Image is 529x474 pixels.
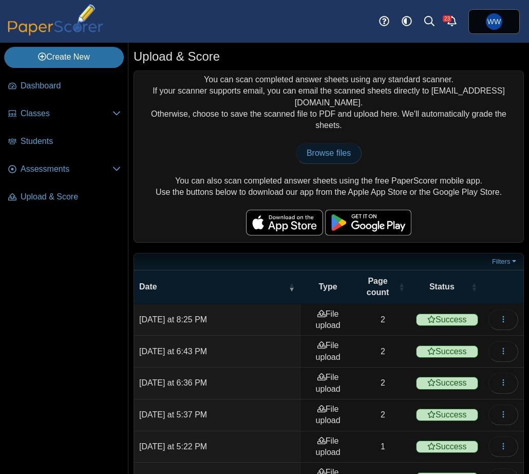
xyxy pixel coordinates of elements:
span: Upload & Score [21,191,121,203]
div: You can scan completed answer sheets using any standard scanner. If your scanner supports email, ... [134,71,523,242]
span: William Whitney [486,13,502,30]
span: Success [416,377,478,389]
time: Sep 11, 2025 at 5:37 PM [139,410,207,419]
span: Students [21,136,121,147]
td: 1 [355,431,410,463]
td: 2 [355,399,410,431]
td: File upload [301,368,355,399]
time: Sep 11, 2025 at 5:22 PM [139,442,207,451]
a: Create New [4,47,124,67]
span: Page count : Activate to sort [399,270,405,304]
a: PaperScorer [4,28,107,37]
a: Students [4,130,125,154]
a: Assessments [4,157,125,182]
time: Sep 11, 2025 at 8:25 PM [139,315,207,324]
span: Date : Activate to remove sorting [289,270,295,304]
span: Success [416,409,478,421]
span: Dashboard [21,80,121,92]
img: google-play-badge.png [325,210,411,235]
span: Browse files [307,149,351,157]
time: Sep 11, 2025 at 6:43 PM [139,347,207,356]
img: apple-store-badge.svg [246,210,323,235]
time: Sep 11, 2025 at 6:36 PM [139,378,207,387]
span: Success [416,314,478,326]
td: 2 [355,368,410,399]
td: 2 [355,336,410,368]
a: Browse files [296,143,362,163]
img: PaperScorer [4,4,107,35]
a: William Whitney [468,9,520,34]
a: Classes [4,102,125,126]
a: Dashboard [4,74,125,99]
td: File upload [301,336,355,368]
span: Success [416,441,478,453]
h1: Upload & Score [134,48,220,65]
span: Date [139,282,157,291]
td: File upload [301,304,355,336]
a: Upload & Score [4,185,125,210]
span: Success [416,345,478,358]
a: Alerts [441,10,463,33]
span: Classes [21,108,112,119]
span: William Whitney [487,18,501,25]
span: Page count [367,277,389,297]
td: File upload [301,431,355,463]
span: Type [319,282,337,291]
span: Assessments [21,163,112,175]
span: Status [429,282,455,291]
td: File upload [301,399,355,431]
a: Filters [489,257,521,267]
span: Status : Activate to sort [471,270,477,304]
td: 2 [355,304,410,336]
